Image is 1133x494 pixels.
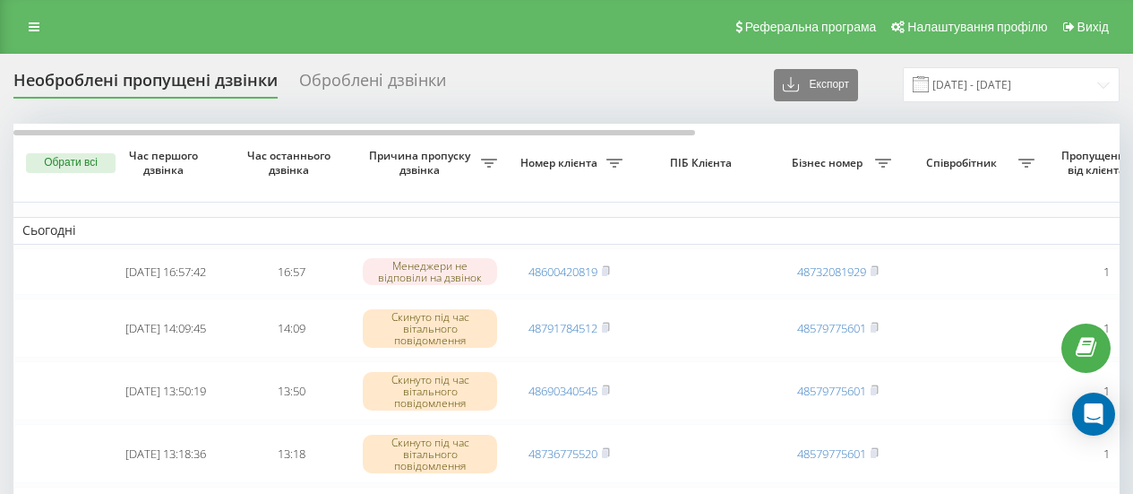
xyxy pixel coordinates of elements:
[797,383,866,399] a: 48579775601
[117,149,214,177] span: Час першого дзвінка
[797,320,866,336] a: 48579775601
[243,149,339,177] span: Час останнього дзвінка
[1072,393,1115,436] div: Open Intercom Messenger
[528,383,597,399] a: 48690340545
[363,309,497,349] div: Скинуто під час вітального повідомлення
[528,264,597,280] a: 48600420819
[103,248,228,296] td: [DATE] 16:57:42
[26,153,116,173] button: Обрати всі
[103,299,228,358] td: [DATE] 14:09:45
[103,424,228,483] td: [DATE] 13:18:36
[228,248,354,296] td: 16:57
[797,446,866,462] a: 48579775601
[909,156,1018,170] span: Співробітник
[907,20,1047,34] span: Налаштування профілю
[784,156,875,170] span: Бізнес номер
[528,446,597,462] a: 48736775520
[228,299,354,358] td: 14:09
[299,71,446,99] div: Оброблені дзвінки
[363,149,481,177] span: Причина пропуску дзвінка
[228,424,354,483] td: 13:18
[1077,20,1109,34] span: Вихід
[745,20,877,34] span: Реферальна програма
[13,71,278,99] div: Необроблені пропущені дзвінки
[103,361,228,420] td: [DATE] 13:50:19
[774,69,858,101] button: Експорт
[797,264,866,280] a: 48732081929
[528,320,597,336] a: 48791784512
[515,156,606,170] span: Номер клієнта
[647,156,760,170] span: ПІБ Клієнта
[363,372,497,412] div: Скинуто під час вітального повідомлення
[363,435,497,474] div: Скинуто під час вітального повідомлення
[228,361,354,420] td: 13:50
[363,258,497,285] div: Менеджери не відповіли на дзвінок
